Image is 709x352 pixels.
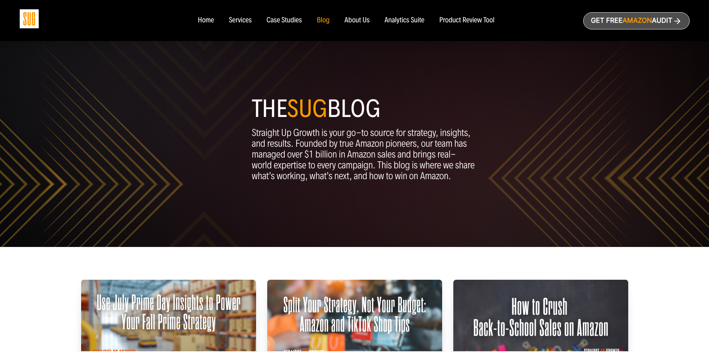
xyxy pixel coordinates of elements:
[266,16,302,25] a: Case Studies
[384,16,424,25] a: Analytics Suite
[252,127,475,181] p: Straight Up Growth is your go-to source for strategy, insights, and results. Founded by true Amaz...
[317,16,330,25] a: Blog
[252,98,475,120] h1: The blog
[229,16,252,25] a: Services
[345,16,370,25] a: About Us
[20,9,39,28] img: Sug
[583,12,690,29] a: Get freeAmazonAudit
[287,94,327,124] span: SUG
[198,16,214,25] a: Home
[622,17,652,25] span: Amazon
[439,16,494,25] a: Product Review Tool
